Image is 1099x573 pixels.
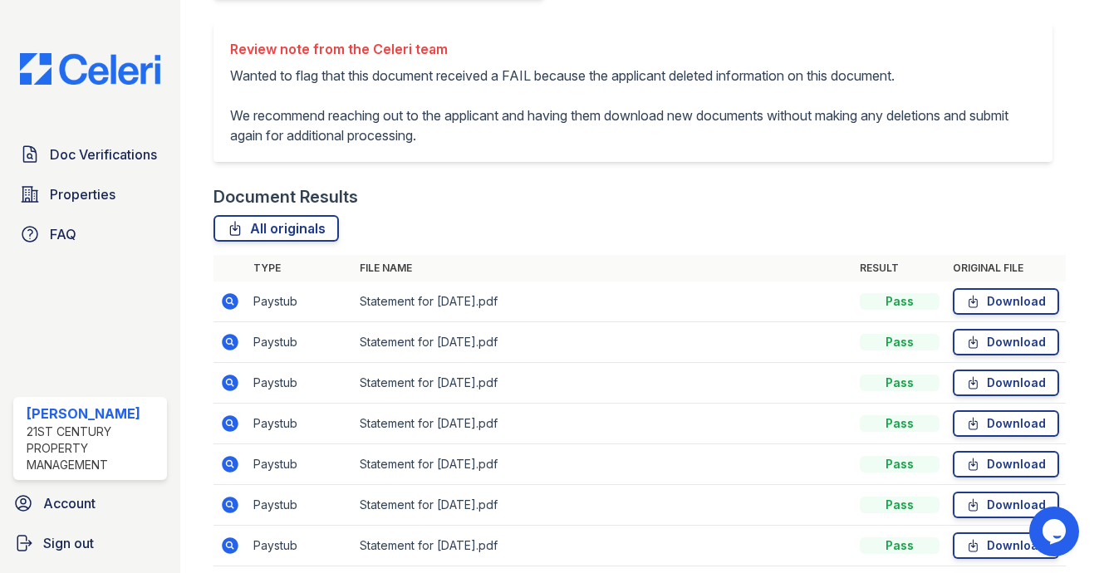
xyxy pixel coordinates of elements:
[13,138,167,171] a: Doc Verifications
[860,334,940,350] div: Pass
[860,293,940,310] div: Pass
[953,288,1059,315] a: Download
[353,444,854,485] td: Statement for [DATE].pdf
[213,215,339,242] a: All originals
[247,255,353,282] th: Type
[247,444,353,485] td: Paystub
[50,144,157,164] span: Doc Verifications
[247,404,353,444] td: Paystub
[953,410,1059,437] a: Download
[860,497,940,513] div: Pass
[353,526,854,566] td: Statement for [DATE].pdf
[7,526,174,560] a: Sign out
[353,485,854,526] td: Statement for [DATE].pdf
[13,218,167,251] a: FAQ
[247,526,353,566] td: Paystub
[860,375,940,391] div: Pass
[7,487,174,520] a: Account
[1029,507,1082,556] iframe: chat widget
[27,424,160,473] div: 21st Century Property Management
[247,282,353,322] td: Paystub
[860,415,940,432] div: Pass
[43,493,96,513] span: Account
[353,282,854,322] td: Statement for [DATE].pdf
[230,66,1037,145] p: Wanted to flag that this document received a FAIL because the applicant deleted information on th...
[247,363,353,404] td: Paystub
[247,485,353,526] td: Paystub
[860,537,940,554] div: Pass
[213,185,358,208] div: Document Results
[230,39,1037,59] div: Review note from the Celeri team
[43,533,94,553] span: Sign out
[353,363,854,404] td: Statement for [DATE].pdf
[853,255,946,282] th: Result
[860,456,940,473] div: Pass
[13,178,167,211] a: Properties
[353,404,854,444] td: Statement for [DATE].pdf
[7,53,174,85] img: CE_Logo_Blue-a8612792a0a2168367f1c8372b55b34899dd931a85d93a1a3d3e32e68fde9ad4.png
[353,322,854,363] td: Statement for [DATE].pdf
[27,404,160,424] div: [PERSON_NAME]
[953,492,1059,518] a: Download
[247,322,353,363] td: Paystub
[946,255,1066,282] th: Original file
[353,255,854,282] th: File name
[953,532,1059,559] a: Download
[953,370,1059,396] a: Download
[953,329,1059,355] a: Download
[50,224,76,244] span: FAQ
[50,184,115,204] span: Properties
[953,451,1059,477] a: Download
